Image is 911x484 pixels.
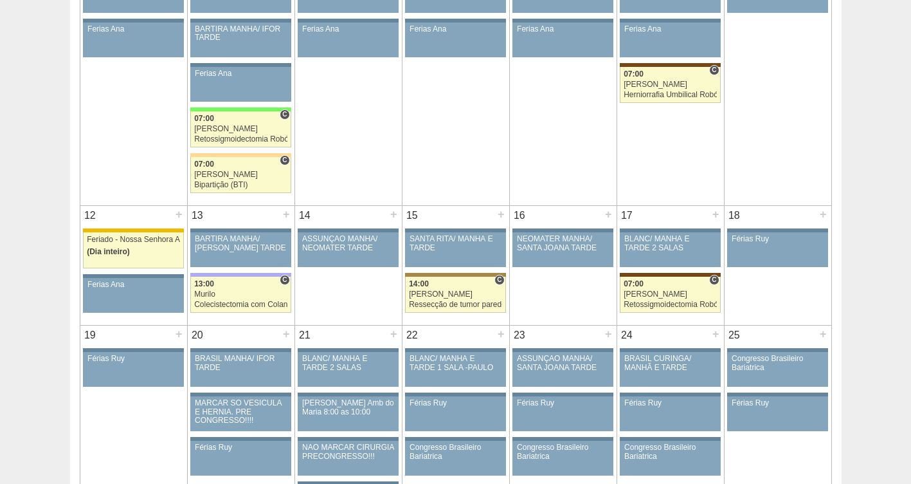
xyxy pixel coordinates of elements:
[409,279,429,288] span: 14:00
[517,399,609,407] div: Férias Ruy
[83,23,183,57] a: Ferias Ana
[87,281,179,289] div: Ferias Ana
[190,273,291,277] div: Key: Christóvão da Gama
[709,65,719,75] span: Consultório
[280,275,289,285] span: Consultório
[620,396,720,431] a: Férias Ruy
[190,111,291,147] a: C 07:00 [PERSON_NAME] Retossigmoidectomia Robótica
[190,441,291,476] a: Férias Ruy
[190,393,291,396] div: Key: Aviso
[603,206,614,223] div: +
[194,135,287,144] div: Retossigmoidectomia Robótica
[620,67,720,103] a: C 07:00 [PERSON_NAME] Herniorrafia Umbilical Robótica
[512,19,613,23] div: Key: Aviso
[405,232,505,267] a: SANTA RITA/ MANHÃ E TARDE
[190,19,291,23] div: Key: Aviso
[732,399,824,407] div: Férias Ruy
[190,396,291,431] a: MARCAR SÓ VESICULA E HERNIA. PRE CONGRESSO!!!!
[87,236,180,244] div: Feriado - Nossa Senhora Aparecida
[280,109,289,120] span: Consultório
[727,348,827,352] div: Key: Aviso
[405,393,505,396] div: Key: Aviso
[194,171,287,179] div: [PERSON_NAME]
[302,235,394,252] div: ASSUNÇÃO MANHÃ/ NEOMATER TARDE
[302,25,394,33] div: Ferias Ana
[496,206,507,223] div: +
[194,160,214,169] span: 07:00
[83,19,183,23] div: Key: Aviso
[624,301,717,309] div: Retossigmoidectomia Robótica
[83,278,183,313] a: Ferias Ana
[190,232,291,267] a: BARTIRA MANHÃ/ [PERSON_NAME] TARDE
[512,352,613,387] a: ASSUNÇÃO MANHÃ/ SANTA JOANA TARDE
[402,326,422,345] div: 22
[624,290,717,299] div: [PERSON_NAME]
[87,355,179,363] div: Férias Ruy
[620,19,720,23] div: Key: Aviso
[510,326,530,345] div: 23
[295,206,315,225] div: 14
[302,443,394,460] div: NAO MARCAR CIRURGIA PRECONGRESSO!!!
[727,232,827,267] a: Férias Ruy
[405,228,505,232] div: Key: Aviso
[298,232,398,267] a: ASSUNÇÃO MANHÃ/ NEOMATER TARDE
[190,352,291,387] a: BRASIL MANHÃ/ IFOR TARDE
[405,273,505,277] div: Key: Oswaldo Cruz Paulista
[620,277,720,313] a: C 07:00 [PERSON_NAME] Retossigmoidectomia Robótica
[195,443,287,452] div: Férias Ruy
[298,352,398,387] a: BLANC/ MANHÃ E TARDE 2 SALAS
[188,206,208,225] div: 13
[732,235,824,243] div: Férias Ruy
[517,443,609,460] div: Congresso Brasileiro Bariatrica
[818,326,829,342] div: +
[298,348,398,352] div: Key: Aviso
[190,153,291,157] div: Key: Bartira
[617,206,637,225] div: 17
[710,326,721,342] div: +
[512,23,613,57] a: Ferias Ana
[725,326,744,345] div: 25
[510,206,530,225] div: 16
[496,326,507,342] div: +
[603,326,614,342] div: +
[190,157,291,193] a: C 07:00 [PERSON_NAME] Bipartição (BTI)
[405,23,505,57] a: Ferias Ana
[624,399,716,407] div: Férias Ruy
[298,23,398,57] a: Ferias Ana
[190,63,291,67] div: Key: Aviso
[190,228,291,232] div: Key: Aviso
[410,399,501,407] div: Férias Ruy
[624,25,716,33] div: Ferias Ana
[620,393,720,396] div: Key: Aviso
[80,206,100,225] div: 12
[83,348,183,352] div: Key: Aviso
[512,232,613,267] a: NEOMATER MANHÃ/ SANTA JOANA TARDE
[405,437,505,441] div: Key: Aviso
[732,355,824,371] div: Congresso Brasileiro Bariatrica
[727,393,827,396] div: Key: Aviso
[512,393,613,396] div: Key: Aviso
[298,19,398,23] div: Key: Aviso
[405,352,505,387] a: BLANC/ MANHÃ E TARDE 1 SALA -PAULO
[190,348,291,352] div: Key: Aviso
[410,235,501,252] div: SANTA RITA/ MANHÃ E TARDE
[195,235,287,252] div: BARTIRA MANHÃ/ [PERSON_NAME] TARDE
[87,25,179,33] div: Ferias Ana
[388,326,399,342] div: +
[188,326,208,345] div: 20
[620,23,720,57] a: Ferias Ana
[725,206,744,225] div: 18
[624,443,716,460] div: Congresso Brasileiro Bariatrica
[190,437,291,441] div: Key: Aviso
[494,275,504,285] span: Consultório
[727,352,827,387] a: Congresso Brasileiro Bariatrica
[617,326,637,345] div: 24
[174,326,185,342] div: +
[512,228,613,232] div: Key: Aviso
[620,273,720,277] div: Key: Santa Joana
[620,437,720,441] div: Key: Aviso
[194,290,287,299] div: Murilo
[83,228,183,232] div: Key: Feriado
[620,232,720,267] a: BLANC/ MANHÃ E TARDE 2 SALAS
[727,396,827,431] a: Férias Ruy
